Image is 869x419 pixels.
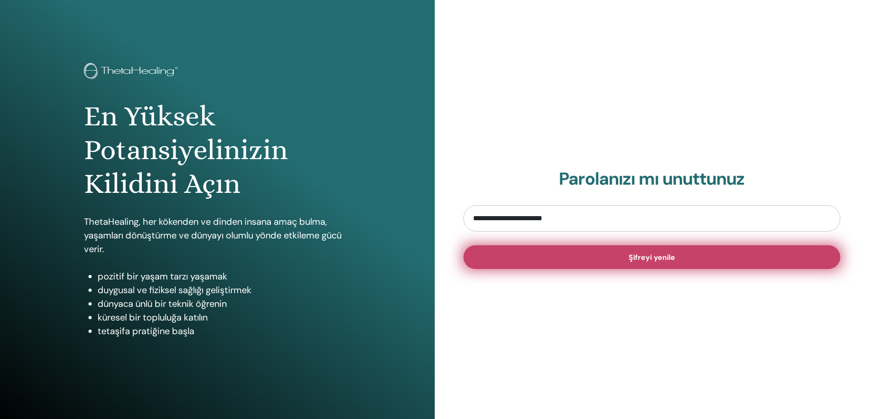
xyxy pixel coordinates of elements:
h2: Parolanızı mı unuttunuz [463,169,841,190]
li: pozitif bir yaşam tarzı yaşamak [98,269,351,283]
li: dünyaca ünlü bir teknik öğrenin [98,297,351,310]
li: küresel bir topluluğa katılın [98,310,351,324]
p: ThetaHealing, her kökenden ve dinden insana amaç bulma, yaşamları dönüştürme ve dünyayı olumlu yö... [84,215,351,256]
li: duygusal ve fiziksel sağlığı geliştirmek [98,283,351,297]
h1: En Yüksek Potansiyelinizin Kilidini Açın [84,99,351,201]
button: Şifreyi yenile [463,245,841,269]
li: tetaşifa pratiğine başla [98,324,351,338]
span: Şifreyi yenile [629,253,675,262]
